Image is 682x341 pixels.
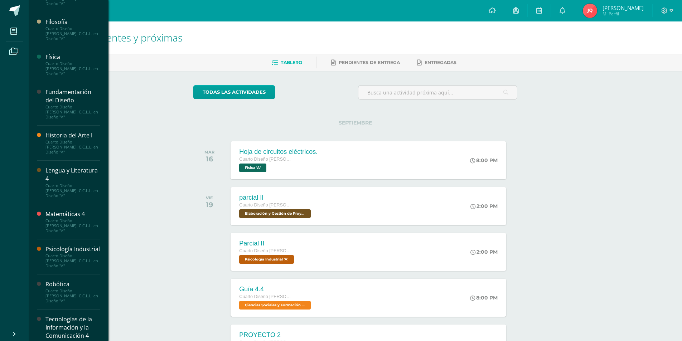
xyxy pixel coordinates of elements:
[239,203,293,208] span: Cuarto Diseño [PERSON_NAME]. C.C.L.L. en Diseño
[45,53,100,61] div: Física
[470,294,498,301] div: 8:00 PM
[470,157,498,164] div: 8:00 PM
[239,301,311,310] span: Ciencias Sociales y Formación Ciudadana 'A'
[193,85,275,99] a: todas las Actividades
[603,4,644,11] span: [PERSON_NAME]
[45,104,100,120] div: Cuarto Diseño [PERSON_NAME]. C.C.L.L. en Diseño "A"
[425,60,456,65] span: Entregadas
[339,60,400,65] span: Pendientes de entrega
[45,166,100,198] a: Lengua y Literatura 4Cuarto Diseño [PERSON_NAME]. C.C.L.L. en Diseño "A"
[45,18,100,26] div: Filosofía
[45,183,100,198] div: Cuarto Diseño [PERSON_NAME]. C.C.L.L. en Diseño "A"
[417,57,456,68] a: Entregadas
[603,11,644,17] span: Mi Perfil
[206,195,213,200] div: VIE
[583,4,597,18] img: 46b37497439f550735bb953ad5b88659.png
[45,210,100,233] a: Matemáticas 4Cuarto Diseño [PERSON_NAME]. C.C.L.L. en Diseño "A"
[204,155,214,163] div: 16
[358,86,517,99] input: Busca una actividad próxima aquí...
[45,245,100,268] a: Psicología IndustrialCuarto Diseño [PERSON_NAME]. C.C.L.L. en Diseño "A"
[45,253,100,268] div: Cuarto Diseño [PERSON_NAME]. C.C.L.L. en Diseño "A"
[470,203,498,209] div: 2:00 PM
[239,194,313,201] div: parcial II
[239,148,318,156] div: Hoja de circuitos eléctricos.
[281,60,302,65] span: Tablero
[45,245,100,253] div: Psicología Industrial
[45,131,100,140] div: Historia del Arte I
[45,218,100,233] div: Cuarto Diseño [PERSON_NAME]. C.C.L.L. en Diseño "A"
[239,294,293,299] span: Cuarto Diseño [PERSON_NAME]. C.C.L.L. en Diseño
[45,315,100,340] div: Tecnologías de la Información y la Comunicación 4
[45,88,100,104] div: Fundamentación del Diseño
[239,255,294,264] span: Psicología Industrial 'A'
[239,164,266,172] span: Física 'A'
[204,150,214,155] div: MAR
[45,288,100,303] div: Cuarto Diseño [PERSON_NAME]. C.C.L.L. en Diseño "A"
[470,249,498,255] div: 2:00 PM
[45,140,100,155] div: Cuarto Diseño [PERSON_NAME]. C.C.L.L. en Diseño "A"
[45,61,100,76] div: Cuarto Diseño [PERSON_NAME]. C.C.L.L. en Diseño "A"
[45,88,100,120] a: Fundamentación del DiseñoCuarto Diseño [PERSON_NAME]. C.C.L.L. en Diseño "A"
[239,240,296,247] div: Parcial II
[331,57,400,68] a: Pendientes de entrega
[327,120,383,126] span: SEPTIEMBRE
[45,280,100,303] a: RobóticaCuarto Diseño [PERSON_NAME]. C.C.L.L. en Diseño "A"
[45,280,100,288] div: Robótica
[239,331,307,339] div: PROYECTO 2
[45,131,100,155] a: Historia del Arte ICuarto Diseño [PERSON_NAME]. C.C.L.L. en Diseño "A"
[45,166,100,183] div: Lengua y Literatura 4
[45,210,100,218] div: Matemáticas 4
[206,200,213,209] div: 19
[37,31,183,44] span: Actividades recientes y próximas
[272,57,302,68] a: Tablero
[239,157,293,162] span: Cuarto Diseño [PERSON_NAME]. C.C.L.L. en Diseño
[239,248,293,253] span: Cuarto Diseño [PERSON_NAME]. C.C.L.L. en Diseño
[239,209,311,218] span: Elaboración y Gestión de Proyectos 'A'
[239,286,313,293] div: Guía 4.4
[45,26,100,41] div: Cuarto Diseño [PERSON_NAME]. C.C.L.L. en Diseño "A"
[45,18,100,41] a: FilosofíaCuarto Diseño [PERSON_NAME]. C.C.L.L. en Diseño "A"
[45,53,100,76] a: FísicaCuarto Diseño [PERSON_NAME]. C.C.L.L. en Diseño "A"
